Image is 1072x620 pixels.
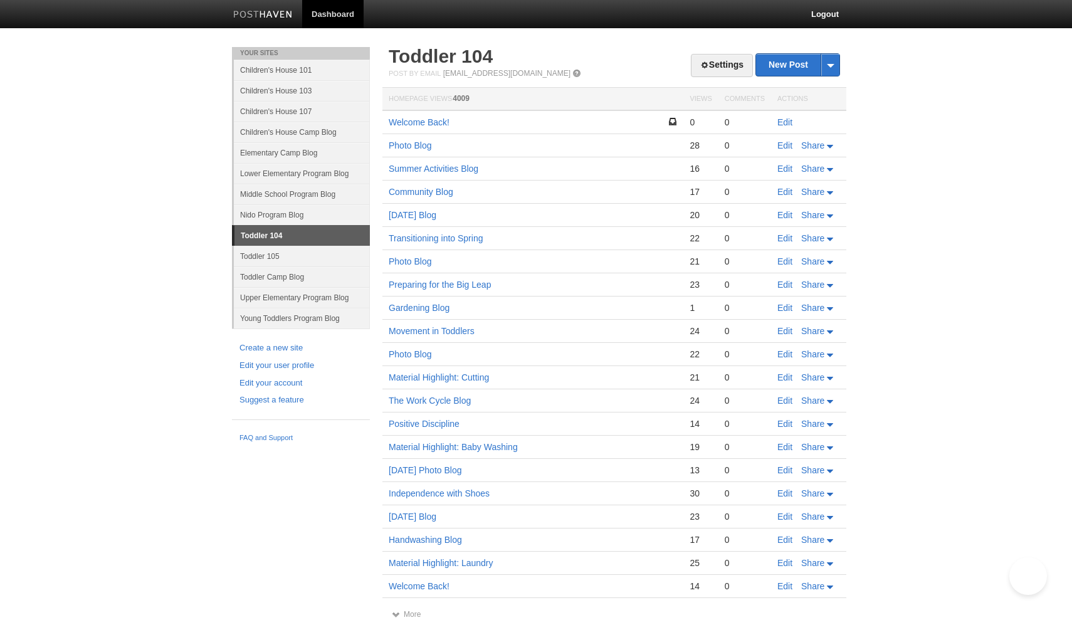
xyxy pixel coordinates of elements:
[777,558,792,568] a: Edit
[691,54,753,77] a: Settings
[690,349,712,360] div: 22
[777,303,792,313] a: Edit
[453,94,470,103] span: 4009
[801,581,824,591] span: Share
[777,419,792,429] a: Edit
[777,280,792,290] a: Edit
[777,465,792,475] a: Edit
[777,488,792,498] a: Edit
[801,488,824,498] span: Share
[239,359,362,372] a: Edit your user profile
[234,308,370,328] a: Young Toddlers Program Blog
[234,246,370,266] a: Toddler 105
[801,256,824,266] span: Share
[389,419,460,429] a: Positive Discipline
[801,465,824,475] span: Share
[233,11,293,20] img: Posthaven-bar
[725,418,765,429] div: 0
[725,349,765,360] div: 0
[801,396,824,406] span: Share
[725,511,765,522] div: 0
[718,88,771,111] th: Comments
[234,142,370,163] a: Elementary Camp Blog
[756,54,839,76] a: New Post
[725,557,765,569] div: 0
[389,233,483,243] a: Transitioning into Spring
[389,535,462,545] a: Handwashing Blog
[389,117,449,127] a: Welcome Back!
[389,349,432,359] a: Photo Blog
[725,465,765,476] div: 0
[725,209,765,221] div: 0
[690,117,712,128] div: 0
[234,163,370,184] a: Lower Elementary Program Blog
[690,140,712,151] div: 28
[801,558,824,568] span: Share
[777,349,792,359] a: Edit
[801,419,824,429] span: Share
[234,122,370,142] a: Children's House Camp Blog
[725,279,765,290] div: 0
[392,610,421,619] a: More
[725,117,765,128] div: 0
[234,80,370,101] a: Children's House 103
[801,442,824,452] span: Share
[690,186,712,197] div: 17
[801,210,824,220] span: Share
[389,465,461,475] a: [DATE] Photo Blog
[389,581,449,591] a: Welcome Back!
[239,433,362,444] a: FAQ and Support
[801,349,824,359] span: Share
[234,60,370,80] a: Children's House 101
[725,581,765,592] div: 0
[389,488,490,498] a: Independence with Shoes
[777,535,792,545] a: Edit
[690,511,712,522] div: 23
[234,266,370,287] a: Toddler Camp Blog
[725,140,765,151] div: 0
[389,512,436,522] a: [DATE] Blog
[801,303,824,313] span: Share
[389,187,453,197] a: Community Blog
[777,210,792,220] a: Edit
[389,46,493,66] a: Toddler 104
[690,557,712,569] div: 25
[389,210,436,220] a: [DATE] Blog
[389,280,491,290] a: Preparing for the Big Leap
[801,280,824,290] span: Share
[690,279,712,290] div: 23
[690,233,712,244] div: 22
[725,163,765,174] div: 0
[690,163,712,174] div: 16
[725,233,765,244] div: 0
[690,302,712,313] div: 1
[777,372,792,382] a: Edit
[389,372,489,382] a: Material Highlight: Cutting
[389,140,432,150] a: Photo Blog
[801,233,824,243] span: Share
[777,164,792,174] a: Edit
[690,441,712,453] div: 19
[801,140,824,150] span: Share
[239,342,362,355] a: Create a new site
[801,187,824,197] span: Share
[690,465,712,476] div: 13
[389,70,441,77] span: Post by Email
[690,581,712,592] div: 14
[777,140,792,150] a: Edit
[777,233,792,243] a: Edit
[725,256,765,267] div: 0
[234,101,370,122] a: Children's House 107
[232,47,370,60] li: Your Sites
[801,535,824,545] span: Share
[443,69,570,78] a: [EMAIL_ADDRESS][DOMAIN_NAME]
[777,187,792,197] a: Edit
[389,303,449,313] a: Gardening Blog
[690,325,712,337] div: 24
[389,442,518,452] a: Material Highlight: Baby Washing
[725,325,765,337] div: 0
[801,164,824,174] span: Share
[690,209,712,221] div: 20
[389,396,471,406] a: The Work Cycle Blog
[777,396,792,406] a: Edit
